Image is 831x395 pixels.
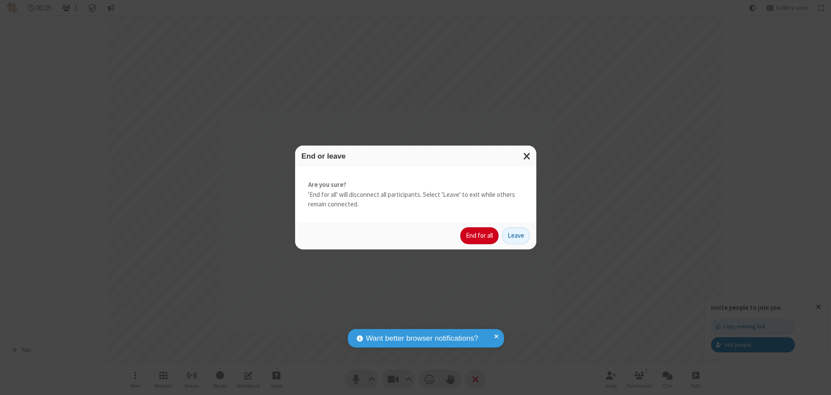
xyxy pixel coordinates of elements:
button: Close modal [518,146,536,167]
span: Want better browser notifications? [366,333,478,344]
strong: Are you sure? [308,180,523,190]
button: End for all [460,227,499,245]
div: 'End for all' will disconnect all participants. Select 'Leave' to exit while others remain connec... [295,167,536,222]
button: Leave [502,227,530,245]
h3: End or leave [302,152,530,160]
